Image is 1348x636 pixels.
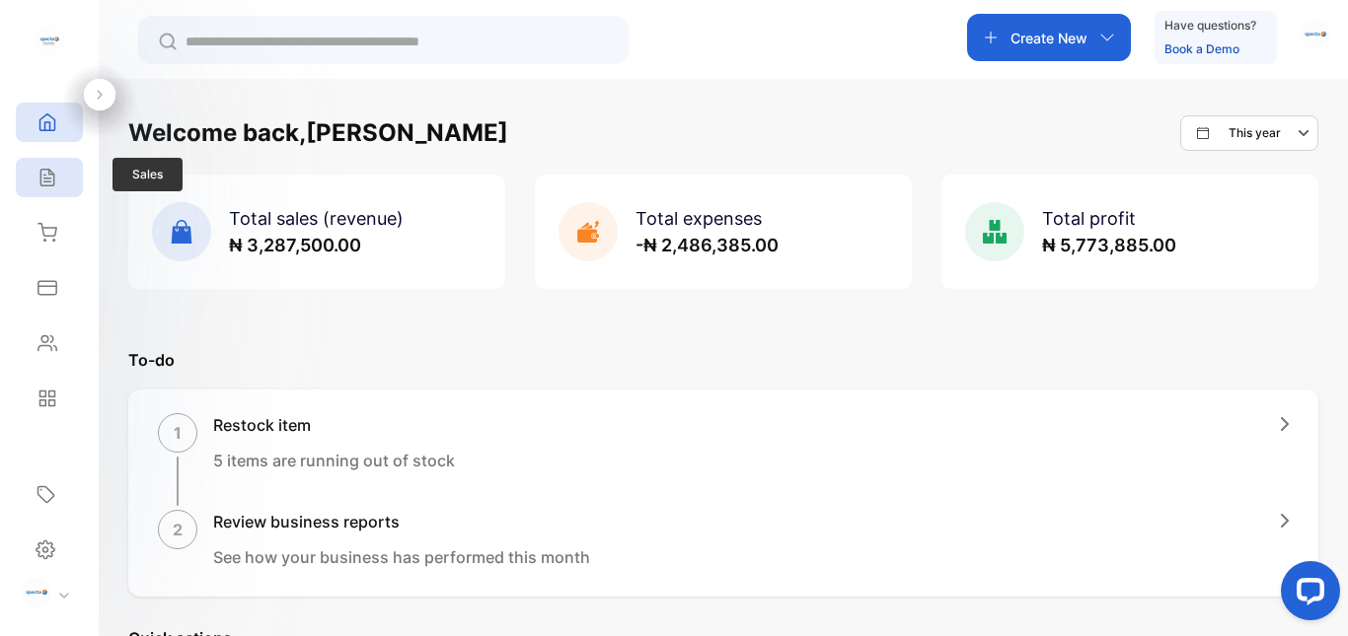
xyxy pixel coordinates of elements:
h1: Restock item [213,413,455,437]
p: To-do [128,348,1318,372]
button: This year [1180,115,1318,151]
p: Create New [1011,28,1087,48]
button: Create New [967,14,1131,61]
a: Book a Demo [1164,41,1239,56]
img: logo [35,26,64,55]
span: ₦ 3,287,500.00 [229,235,361,255]
img: profile [22,578,51,607]
span: Sales [112,158,183,191]
p: This year [1229,124,1281,142]
span: Total expenses [636,208,762,229]
img: avatar [1301,20,1330,49]
h1: Review business reports [213,510,590,533]
p: 5 items are running out of stock [213,449,455,472]
p: 1 [174,421,182,445]
iframe: LiveChat chat widget [1265,553,1348,636]
span: Total profit [1042,208,1136,229]
span: -₦ 2,486,385.00 [636,235,779,255]
h1: Welcome back, [PERSON_NAME] [128,115,508,151]
p: 2 [173,518,183,541]
p: See how your business has performed this month [213,545,590,569]
p: Have questions? [1164,16,1256,35]
span: Total sales (revenue) [229,208,404,229]
button: avatar [1301,14,1330,61]
span: ₦ 5,773,885.00 [1042,235,1176,255]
